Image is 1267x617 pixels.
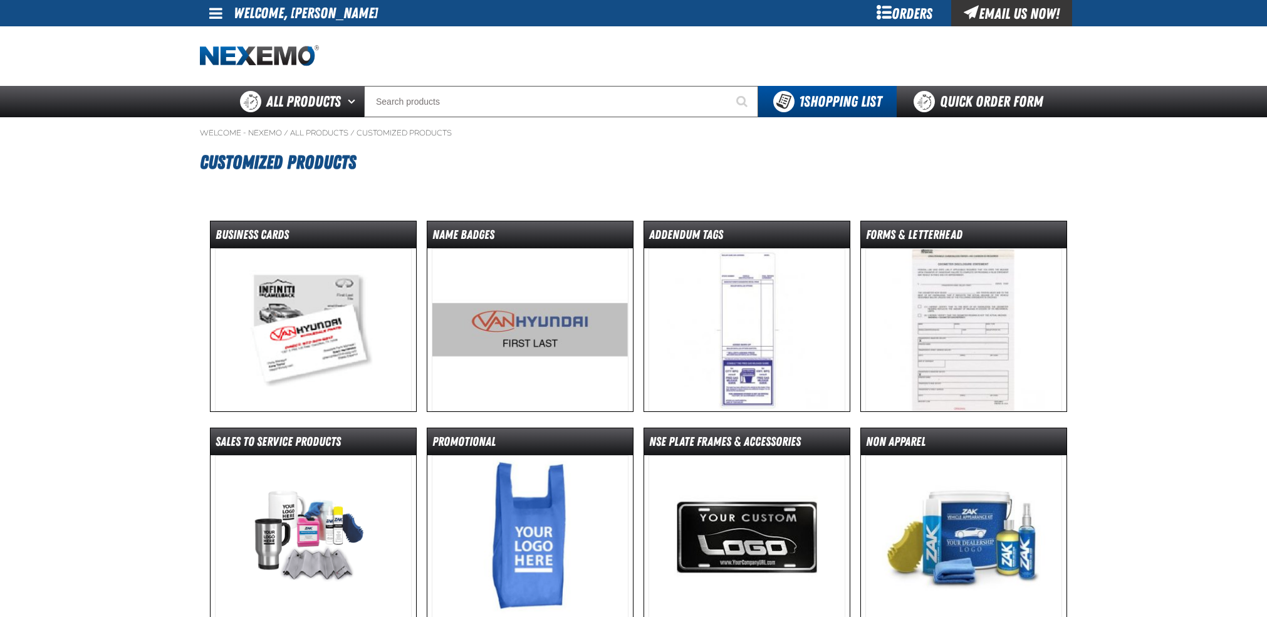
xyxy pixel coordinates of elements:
[200,145,1067,179] h1: Customized Products
[284,128,288,138] span: /
[865,248,1063,411] img: Forms & Letterhead
[860,221,1067,412] a: Forms & Letterhead
[432,248,629,411] img: Name Badges
[897,86,1066,117] a: Quick Order Form
[727,86,758,117] button: Start Searching
[343,86,364,117] button: Open All Products pages
[799,93,804,110] strong: 1
[799,93,882,110] span: Shopping List
[200,128,1067,138] nav: Breadcrumbs
[644,226,850,248] dt: Addendum Tags
[364,86,758,117] input: Search
[200,45,319,67] img: Nexemo logo
[427,226,633,248] dt: Name Badges
[211,433,416,455] dt: Sales to Service Products
[200,128,282,138] a: Welcome - Nexemo
[210,221,417,412] a: Business Cards
[350,128,355,138] span: /
[200,45,319,67] a: Home
[861,226,1066,248] dt: Forms & Letterhead
[266,90,341,113] span: All Products
[649,248,846,411] img: Addendum Tags
[644,433,850,455] dt: nse Plate Frames & Accessories
[427,433,633,455] dt: Promotional
[215,248,412,411] img: Business Cards
[211,226,416,248] dt: Business Cards
[861,433,1066,455] dt: Non Apparel
[357,128,452,138] a: Customized Products
[427,221,633,412] a: Name Badges
[644,221,850,412] a: Addendum Tags
[758,86,897,117] button: You have 1 Shopping List. Open to view details
[290,128,348,138] a: All Products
